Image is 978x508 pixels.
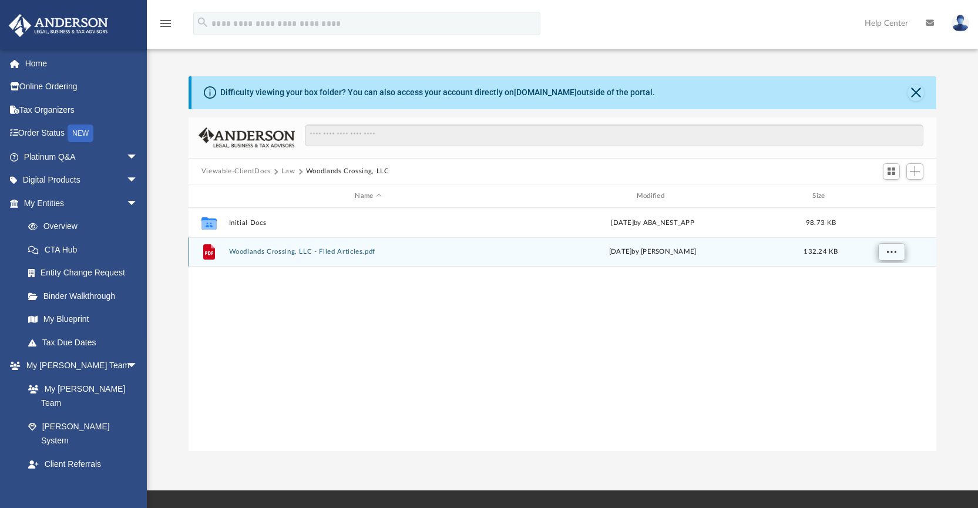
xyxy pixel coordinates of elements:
button: Woodlands Crossing, LLC - Filed Articles.pdf [228,248,508,256]
span: arrow_drop_down [126,354,150,378]
a: [DOMAIN_NAME] [514,88,577,97]
a: My [PERSON_NAME] Team [16,377,144,415]
i: search [196,16,209,29]
div: grid [189,208,937,452]
button: Law [281,166,295,177]
a: Platinum Q&Aarrow_drop_down [8,145,156,169]
button: Close [908,85,924,101]
div: id [849,191,932,201]
div: Modified [513,191,792,201]
button: Woodlands Crossing, LLC [306,166,389,177]
a: Tax Organizers [8,98,156,122]
button: Viewable-ClientDocs [201,166,271,177]
input: Search files and folders [305,125,923,147]
div: Name [228,191,508,201]
a: Order StatusNEW [8,122,156,146]
div: Difficulty viewing your box folder? You can also access your account directly on outside of the p... [220,86,655,99]
span: [DATE] [609,248,631,255]
div: by ABA_NEST_APP [513,218,792,228]
a: Online Ordering [8,75,156,99]
button: Initial Docs [228,219,508,227]
a: Binder Walkthrough [16,284,156,308]
a: My Entitiesarrow_drop_down [8,191,156,215]
span: 98.73 KB [806,220,836,226]
button: Add [906,163,924,180]
div: NEW [68,125,93,142]
button: More options [878,243,905,261]
a: menu [159,22,173,31]
span: arrow_drop_down [126,191,150,216]
div: by [PERSON_NAME] [513,247,792,257]
span: arrow_drop_down [126,169,150,193]
div: Size [797,191,844,201]
span: 132.24 KB [804,248,838,255]
a: My Blueprint [16,308,150,331]
img: User Pic [952,15,969,32]
a: Tax Due Dates [16,331,156,354]
a: Home [8,52,156,75]
a: Overview [16,215,156,238]
a: Entity Change Request [16,261,156,285]
div: id [194,191,223,201]
span: arrow_drop_down [126,145,150,169]
a: [PERSON_NAME] System [16,415,150,452]
img: Anderson Advisors Platinum Portal [5,14,112,37]
a: CTA Hub [16,238,156,261]
button: Switch to Grid View [883,163,900,180]
a: My [PERSON_NAME] Teamarrow_drop_down [8,354,150,378]
i: menu [159,16,173,31]
a: Client Referrals [16,452,150,476]
span: [DATE] [611,220,634,226]
a: Digital Productsarrow_drop_down [8,169,156,192]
